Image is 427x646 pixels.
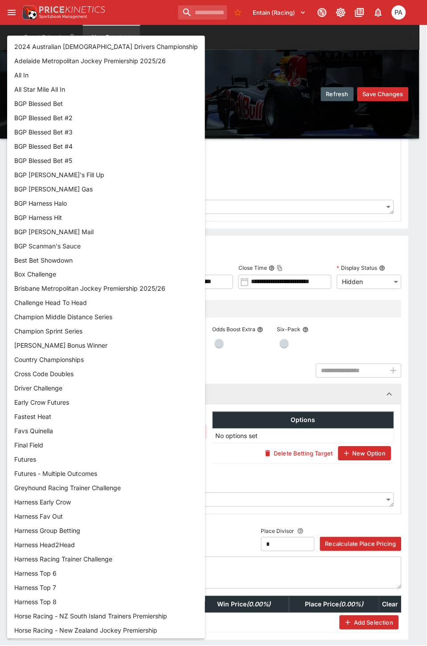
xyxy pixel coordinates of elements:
[7,609,205,623] li: Horse Racing - NZ South Island Trainers Premiership
[7,395,205,410] li: Early Crow Futures
[7,438,205,452] li: Final Field
[7,125,205,139] li: BGP Blessed Bet #3
[7,239,205,253] li: BGP Scanman's Sauce
[7,139,205,153] li: BGP Blessed Bet #4
[7,338,205,353] li: [PERSON_NAME] Bonus Winner
[7,281,205,296] li: Brisbane Metropolitan Jockey Premiership 2025/26
[7,595,205,609] li: Harness Top 8
[7,452,205,467] li: Futures
[7,68,205,82] li: All In
[7,623,205,638] li: Horse Racing - New Zealand Jockey Premiership
[7,39,205,53] li: 2024 Australian [DEMOGRAPHIC_DATA] Drivers Championship
[7,538,205,552] li: Harness Head2Head
[7,424,205,438] li: Favs Quinella
[7,224,205,239] li: BGP [PERSON_NAME] Mail
[7,310,205,324] li: Champion Middle Distance Series
[7,324,205,338] li: Champion Sprint Series
[7,167,205,182] li: BGP [PERSON_NAME]'s Fill Up
[7,367,205,381] li: Cross Code Doubles
[7,182,205,196] li: BGP [PERSON_NAME] Gas
[7,552,205,566] li: Harness Racing Trainer Challenge
[7,481,205,495] li: Greyhound Racing Trainer Challenge
[7,82,205,96] li: All Star Mile All In
[7,153,205,167] li: BGP Blessed Bet #5
[7,267,205,281] li: Box Challenge
[7,495,205,509] li: Harness Early Crow
[7,96,205,110] li: BGP Blessed Bet
[7,467,205,481] li: Futures - Multiple Outcomes
[7,410,205,424] li: Fastest Heat
[7,53,205,68] li: Adelaide Metropolitan Jockey Premiership 2025/26
[7,381,205,395] li: Driver Challenge
[7,581,205,595] li: Harness Top 7
[7,353,205,367] li: Country Championships
[7,196,205,210] li: BGP Harness Halo
[7,253,205,267] li: Best Bet Showdown
[7,210,205,224] li: BGP Harness Hit
[7,566,205,581] li: Harness Top 6
[7,509,205,524] li: Harness Fav Out
[7,296,205,310] li: Challenge Head To Head
[7,110,205,125] li: BGP Blessed Bet #2
[7,524,205,538] li: Harness Group Betting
